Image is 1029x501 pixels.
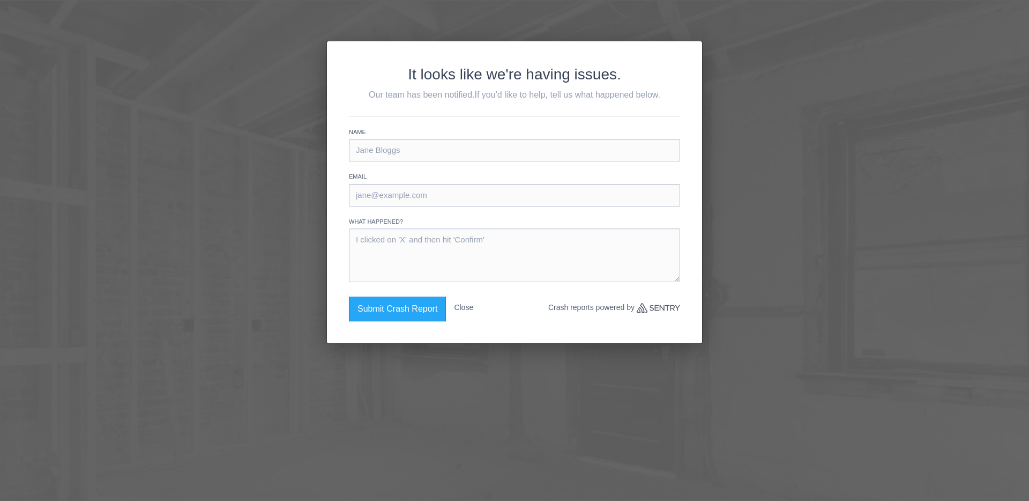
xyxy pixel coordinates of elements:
input: Jane Bloggs [349,139,680,161]
p: Crash reports powered by [548,297,680,319]
input: jane@example.com [349,184,680,207]
span: If you'd like to help, tell us what happened below. [475,90,660,99]
label: What happened? [349,217,680,226]
label: Name [349,128,680,137]
button: Submit Crash Report [349,297,446,321]
a: Sentry [637,303,680,313]
label: Email [349,172,680,181]
p: Our team has been notified. [349,89,680,101]
button: Close [454,297,473,319]
h2: It looks like we're having issues. [349,63,680,86]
